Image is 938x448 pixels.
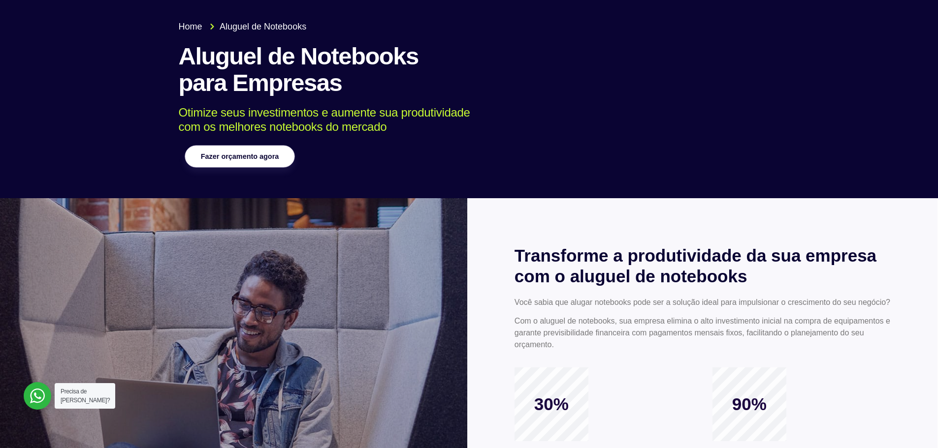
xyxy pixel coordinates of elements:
p: Você sabia que alugar notebooks pode ser a solução ideal para impulsionar o crescimento do seu ne... [515,297,891,308]
span: Precisa de [PERSON_NAME]? [61,388,110,404]
div: Widget de chat [761,322,938,448]
h1: Aluguel de Notebooks para Empresas [179,43,760,96]
a: Fazer orçamento agora [185,146,294,168]
span: Fazer orçamento agora [200,153,278,160]
span: 90% [712,394,786,415]
span: Home [179,20,202,33]
h2: Transforme a produtividade da sua empresa com o aluguel de notebooks [515,245,891,287]
iframe: Chat Widget [761,322,938,448]
p: Otimize seus investimentos e aumente sua produtividade com os melhores notebooks do mercado [179,106,745,134]
p: Com o aluguel de notebooks, sua empresa elimina o alto investimento inicial na compra de equipame... [515,315,891,351]
span: Aluguel de Notebooks [217,20,306,33]
span: 30% [515,394,588,415]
